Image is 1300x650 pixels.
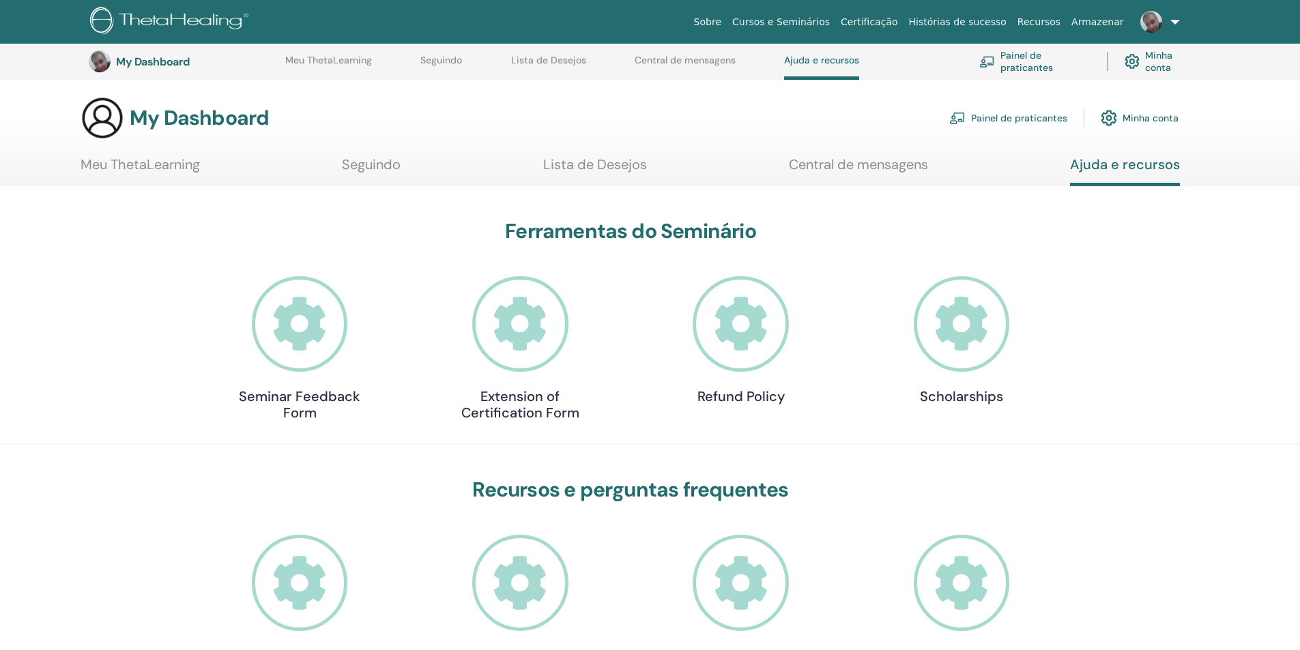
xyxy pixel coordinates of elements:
[1140,11,1162,33] img: default.jpg
[342,156,401,183] a: Seguindo
[285,55,372,76] a: Meu ThetaLearning
[231,477,1030,502] h3: Recursos e perguntas frequentes
[689,10,727,35] a: Sobre
[979,56,995,68] img: chalkboard-teacher.svg
[1066,10,1129,35] a: Armazenar
[420,55,462,76] a: Seguindo
[893,276,1030,405] a: Scholarships
[1101,103,1179,133] a: Minha conta
[543,156,647,183] a: Lista de Desejos
[673,276,809,405] a: Refund Policy
[673,388,809,404] h4: Refund Policy
[231,388,368,421] h4: Seminar Feedback Form
[81,96,124,140] img: generic-user-icon.jpg
[949,103,1067,133] a: Painel de praticantes
[81,156,200,183] a: Meu ThetaLearning
[231,276,368,422] a: Seminar Feedback Form
[727,10,835,35] a: Cursos e Seminários
[835,10,903,35] a: Certificação
[949,112,966,124] img: chalkboard-teacher.svg
[130,106,269,130] h3: My Dashboard
[116,55,252,68] h3: My Dashboard
[1125,50,1140,72] img: cog.svg
[979,46,1090,76] a: Painel de praticantes
[452,388,588,421] h4: Extension of Certification Form
[1125,46,1198,76] a: Minha conta
[1101,106,1117,130] img: cog.svg
[893,388,1030,404] h4: Scholarships
[784,55,859,80] a: Ajuda e recursos
[1070,156,1180,186] a: Ajuda e recursos
[90,7,253,38] img: logo.png
[1012,10,1066,35] a: Recursos
[89,50,111,72] img: default.jpg
[511,55,586,76] a: Lista de Desejos
[452,276,588,422] a: Extension of Certification Form
[231,219,1030,243] h3: Ferramentas do Seminário
[789,156,928,183] a: Central de mensagens
[904,10,1012,35] a: Histórias de sucesso
[635,55,736,76] a: Central de mensagens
